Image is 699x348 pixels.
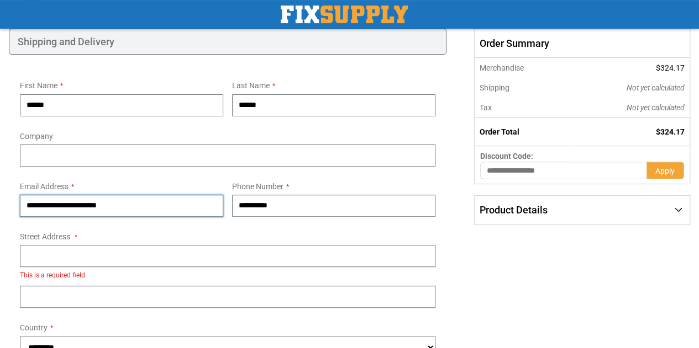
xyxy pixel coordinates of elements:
a: store logo [281,6,408,23]
img: Fix Industrial Supply [281,6,408,23]
strong: Order Total [480,127,519,136]
span: $324.17 [656,127,685,136]
span: Shipping [480,83,509,92]
span: Country [20,323,48,332]
button: Apply [647,162,684,179]
span: Order Summary [474,29,690,58]
span: Apply [655,167,675,175]
span: Street Address [20,232,70,241]
span: $324.17 [656,63,685,72]
span: First Name [20,81,57,90]
span: Last Name [232,81,270,90]
span: Email Address [20,182,69,191]
span: Phone Number [232,182,283,191]
span: Not yet calculated [627,83,685,92]
th: Tax [475,98,570,118]
span: Product Details [480,204,548,216]
span: Discount Code: [480,152,533,160]
span: Company [20,132,53,141]
span: Not yet calculated [627,103,685,112]
div: Shipping and Delivery [9,29,446,55]
span: This is a required field. [20,271,87,279]
th: Merchandise [475,58,570,78]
